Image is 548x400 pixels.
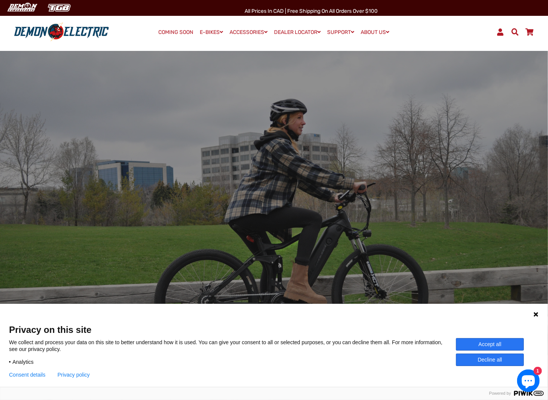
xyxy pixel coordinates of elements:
span: Powered by [486,391,514,396]
inbox-online-store-chat: Shopify online store chat [515,369,542,394]
span: All Prices in CAD | Free shipping on all orders over $100 [245,8,378,14]
span: Analytics [12,359,34,365]
a: SUPPORT [325,27,357,38]
a: Privacy policy [58,372,90,378]
p: We collect and process your data on this site to better understand how it is used. You can give y... [9,339,456,352]
button: Consent details [9,372,46,378]
img: Demon Electric [4,2,40,14]
span: Privacy on this site [9,324,539,335]
button: Decline all [456,354,524,366]
a: COMING SOON [156,27,196,38]
img: Demon Electric logo [11,22,112,42]
a: ACCESSORIES [227,27,271,38]
img: TGB Canada [44,2,75,14]
a: DEALER LOCATOR [272,27,324,38]
button: Accept all [456,338,524,351]
a: E-BIKES [197,27,226,38]
a: ABOUT US [358,27,392,38]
